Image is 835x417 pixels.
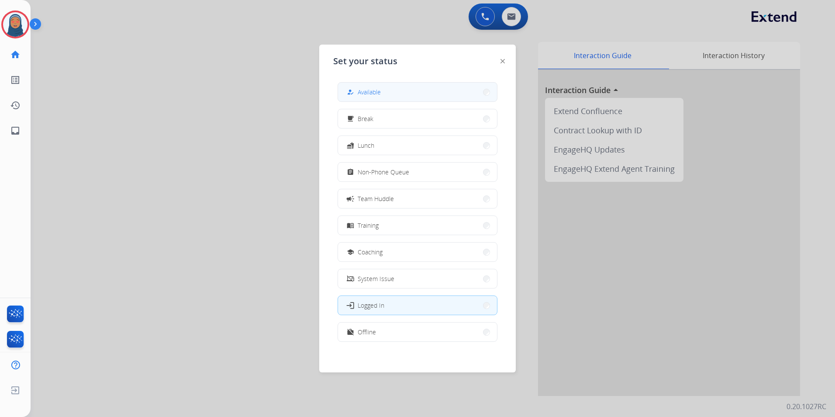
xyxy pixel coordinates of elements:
[10,100,21,111] mat-icon: history
[500,59,505,63] img: close-button
[347,168,354,176] mat-icon: assignment
[338,163,497,181] button: Non-Phone Queue
[338,136,497,155] button: Lunch
[338,109,497,128] button: Break
[347,248,354,256] mat-icon: school
[3,12,28,37] img: avatar
[10,49,21,60] mat-icon: home
[347,275,354,282] mat-icon: phonelink_off
[10,125,21,136] mat-icon: inbox
[358,114,373,123] span: Break
[338,296,497,315] button: Logged In
[333,55,397,67] span: Set your status
[358,194,394,203] span: Team Huddle
[338,83,497,101] button: Available
[347,88,354,96] mat-icon: how_to_reg
[346,301,355,309] mat-icon: login
[347,115,354,122] mat-icon: free_breakfast
[358,141,374,150] span: Lunch
[358,247,383,257] span: Coaching
[358,301,384,310] span: Logged In
[338,243,497,261] button: Coaching
[358,221,379,230] span: Training
[346,194,355,203] mat-icon: campaign
[347,142,354,149] mat-icon: fastfood
[338,323,497,341] button: Offline
[787,401,826,412] p: 0.20.1027RC
[358,274,394,283] span: System Issue
[347,328,354,336] mat-icon: work_off
[10,75,21,85] mat-icon: list_alt
[338,189,497,208] button: Team Huddle
[358,167,409,177] span: Non-Phone Queue
[358,87,381,97] span: Available
[338,216,497,235] button: Training
[358,327,376,337] span: Offline
[347,222,354,229] mat-icon: menu_book
[338,269,497,288] button: System Issue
